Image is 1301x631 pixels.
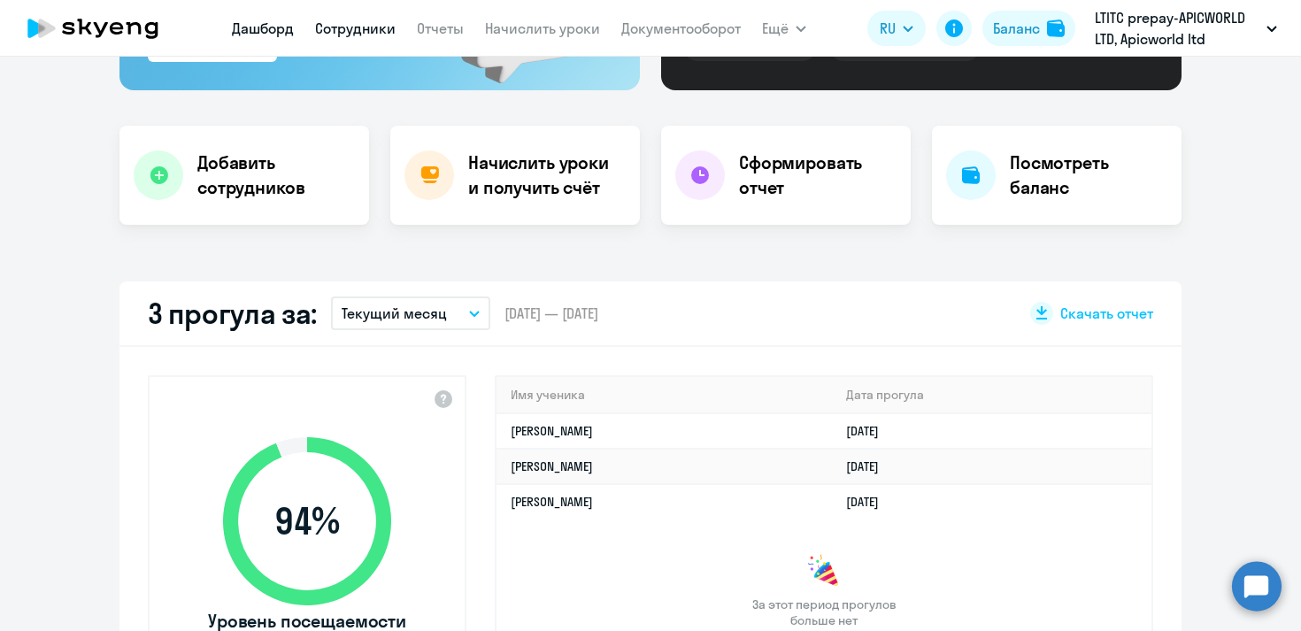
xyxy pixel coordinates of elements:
[867,11,926,46] button: RU
[846,458,893,474] a: [DATE]
[762,18,789,39] span: Ещё
[1095,7,1259,50] p: LTITC prepay-APICWORLD LTD, Apicworld ltd
[417,19,464,37] a: Отчеты
[497,377,832,413] th: Имя ученика
[846,494,893,510] a: [DATE]
[1086,7,1286,50] button: LTITC prepay-APICWORLD LTD, Apicworld ltd
[806,554,842,589] img: congrats
[315,19,396,37] a: Сотрудники
[1010,150,1167,200] h4: Посмотреть баланс
[504,304,598,323] span: [DATE] — [DATE]
[148,296,317,331] h2: 3 прогула за:
[511,494,593,510] a: [PERSON_NAME]
[982,11,1075,46] button: Балансbalance
[993,18,1040,39] div: Баланс
[342,303,447,324] p: Текущий месяц
[1047,19,1065,37] img: balance
[621,19,741,37] a: Документооборот
[762,11,806,46] button: Ещё
[750,596,898,628] span: За этот период прогулов больше нет
[880,18,896,39] span: RU
[205,500,409,543] span: 94 %
[331,296,490,330] button: Текущий месяц
[511,423,593,439] a: [PERSON_NAME]
[197,150,355,200] h4: Добавить сотрудников
[511,458,593,474] a: [PERSON_NAME]
[485,19,600,37] a: Начислить уроки
[832,377,1151,413] th: Дата прогула
[468,150,622,200] h4: Начислить уроки и получить счёт
[232,19,294,37] a: Дашборд
[739,150,897,200] h4: Сформировать отчет
[846,423,893,439] a: [DATE]
[1060,304,1153,323] span: Скачать отчет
